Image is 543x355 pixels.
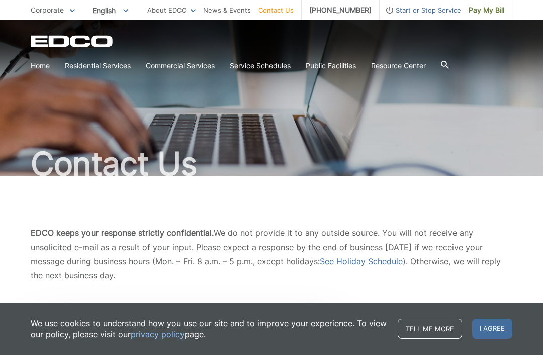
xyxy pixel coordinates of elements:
b: EDCO keeps your response strictly confidential. [31,228,214,238]
a: Tell me more [398,319,462,339]
a: Residential Services [65,60,131,71]
a: Home [31,60,50,71]
a: See Holiday Schedule [320,254,403,268]
span: Pay My Bill [469,5,504,16]
a: Public Facilities [306,60,356,71]
a: EDCD logo. Return to the homepage. [31,35,114,47]
p: We do not provide it to any outside source. You will not receive any unsolicited e-mail as a resu... [31,226,512,282]
span: English [85,2,136,19]
a: About EDCO [147,5,196,16]
span: Corporate [31,6,64,14]
a: Resource Center [371,60,426,71]
span: I agree [472,319,512,339]
h1: Contact Us [31,148,512,180]
a: Commercial Services [146,60,215,71]
a: News & Events [203,5,251,16]
p: We use cookies to understand how you use our site and to improve your experience. To view our pol... [31,318,388,340]
a: Contact Us [258,5,294,16]
a: privacy policy [131,329,185,340]
a: Service Schedules [230,60,291,71]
